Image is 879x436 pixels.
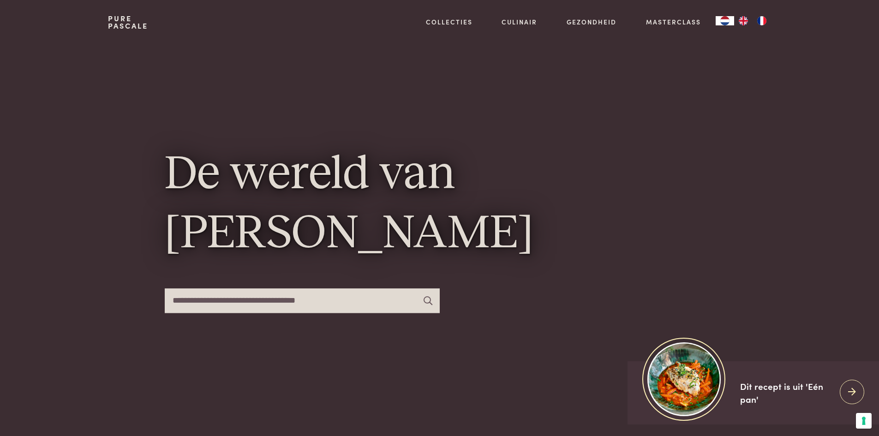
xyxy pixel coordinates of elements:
[426,17,472,27] a: Collecties
[502,17,537,27] a: Culinair
[716,16,734,25] a: NL
[647,342,721,416] img: https://admin.purepascale.com/wp-content/uploads/2025/08/home_recept_link.jpg
[628,361,879,424] a: https://admin.purepascale.com/wp-content/uploads/2025/08/home_recept_link.jpg Dit recept is uit '...
[165,146,715,264] h1: De wereld van [PERSON_NAME]
[734,16,771,25] ul: Language list
[716,16,734,25] div: Language
[108,15,148,30] a: PurePascale
[740,380,832,406] div: Dit recept is uit 'Eén pan'
[567,17,616,27] a: Gezondheid
[716,16,771,25] aside: Language selected: Nederlands
[753,16,771,25] a: FR
[646,17,701,27] a: Masterclass
[856,413,872,429] button: Uw voorkeuren voor toestemming voor trackingtechnologieën
[734,16,753,25] a: EN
